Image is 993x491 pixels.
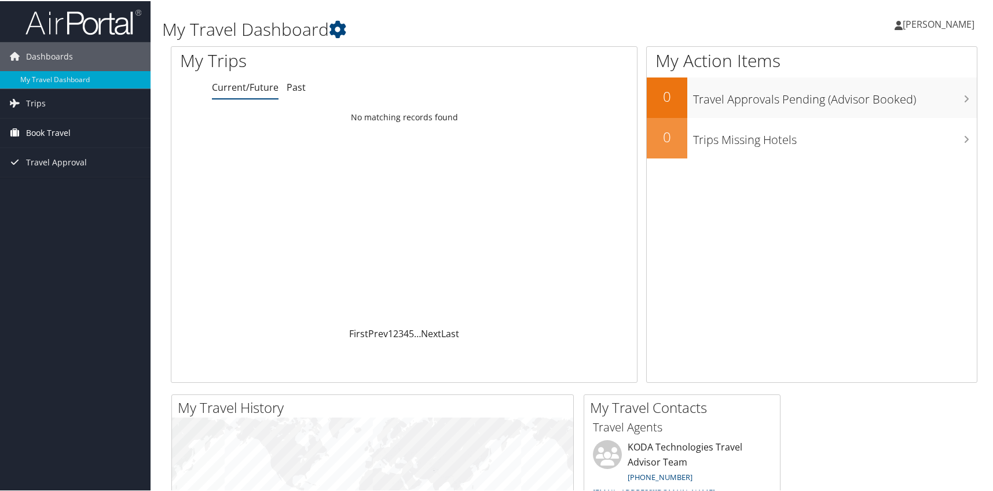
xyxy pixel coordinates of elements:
[647,47,977,72] h1: My Action Items
[647,117,977,157] a: 0Trips Missing Hotels
[180,47,434,72] h1: My Trips
[647,76,977,117] a: 0Travel Approvals Pending (Advisor Booked)
[25,8,141,35] img: airportal-logo.png
[26,147,87,176] span: Travel Approval
[212,80,279,93] a: Current/Future
[398,326,404,339] a: 3
[409,326,414,339] a: 5
[414,326,421,339] span: …
[441,326,459,339] a: Last
[693,125,977,147] h3: Trips Missing Hotels
[421,326,441,339] a: Next
[178,397,573,416] h2: My Travel History
[647,126,687,146] h2: 0
[590,397,780,416] h2: My Travel Contacts
[26,41,73,70] span: Dashboards
[388,326,393,339] a: 1
[593,418,771,434] h3: Travel Agents
[628,471,692,481] a: [PHONE_NUMBER]
[404,326,409,339] a: 4
[287,80,306,93] a: Past
[393,326,398,339] a: 2
[903,17,974,29] span: [PERSON_NAME]
[368,326,388,339] a: Prev
[26,88,46,117] span: Trips
[693,84,977,106] h3: Travel Approvals Pending (Advisor Booked)
[349,326,368,339] a: First
[647,86,687,105] h2: 0
[162,16,712,40] h1: My Travel Dashboard
[895,6,986,40] a: [PERSON_NAME]
[26,117,71,146] span: Book Travel
[171,106,637,127] td: No matching records found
